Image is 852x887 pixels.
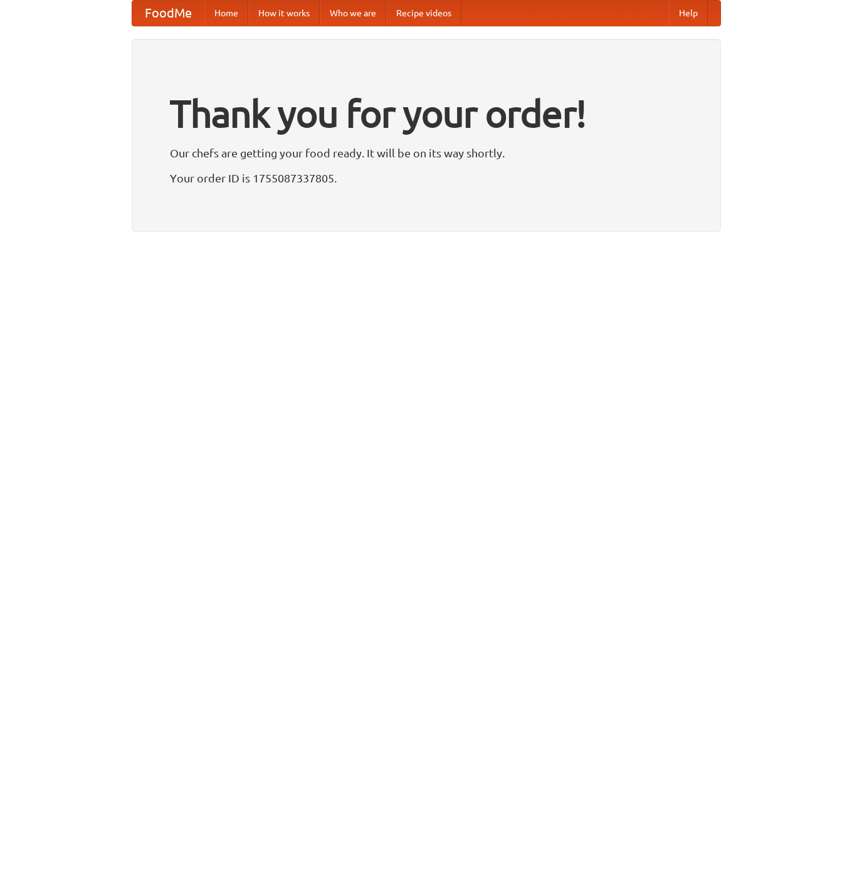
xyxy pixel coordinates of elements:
a: Help [669,1,708,26]
a: Who we are [320,1,386,26]
a: How it works [248,1,320,26]
a: Recipe videos [386,1,461,26]
a: Home [204,1,248,26]
h1: Thank you for your order! [170,83,683,144]
a: FoodMe [132,1,204,26]
p: Your order ID is 1755087337805. [170,169,683,187]
p: Our chefs are getting your food ready. It will be on its way shortly. [170,144,683,162]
